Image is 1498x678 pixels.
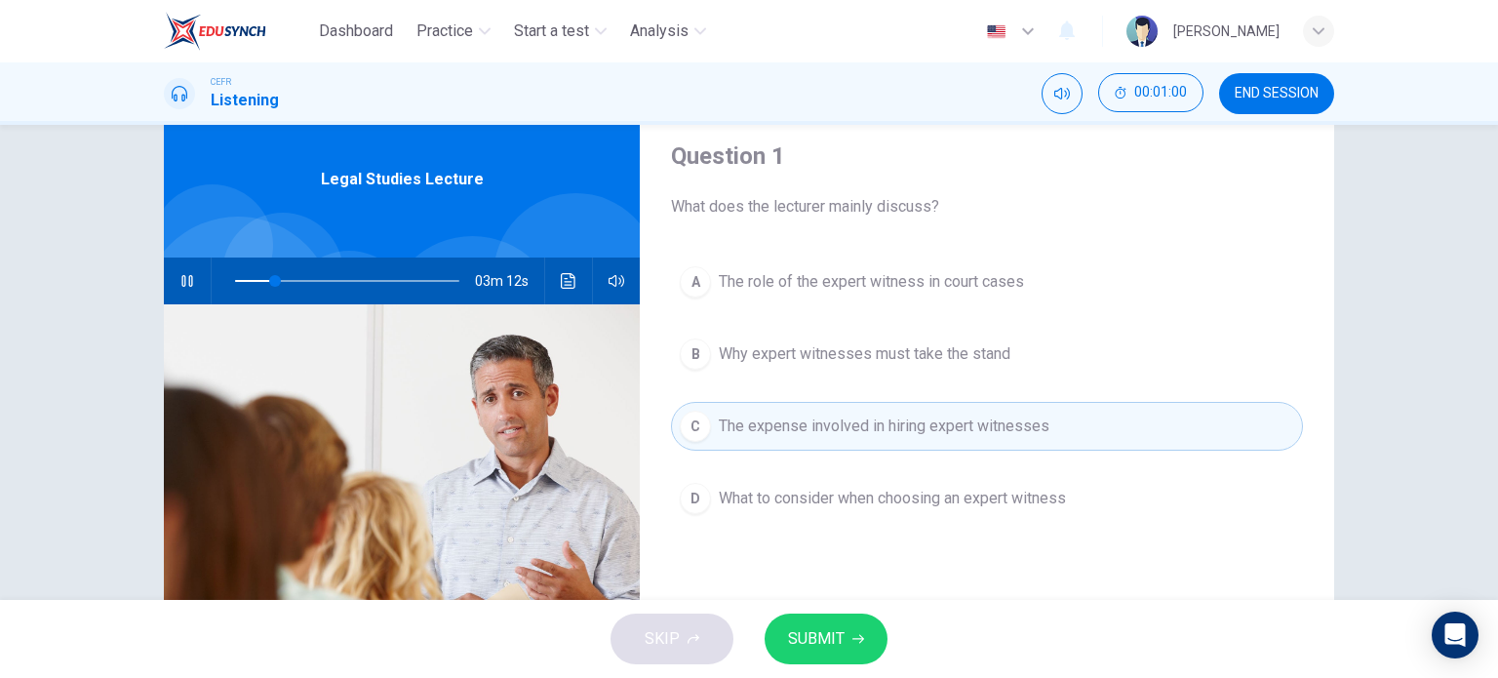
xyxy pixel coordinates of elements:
div: A [680,266,711,298]
span: What does the lecturer mainly discuss? [671,195,1303,219]
span: Analysis [630,20,689,43]
span: The expense involved in hiring expert witnesses [719,415,1049,438]
span: Dashboard [319,20,393,43]
h1: Listening [211,89,279,112]
button: AThe role of the expert witness in court cases [671,258,1303,306]
button: Analysis [622,14,714,49]
span: Practice [416,20,473,43]
div: C [680,411,711,442]
div: Mute [1042,73,1083,114]
img: en [984,24,1008,39]
span: END SESSION [1235,86,1319,101]
a: EduSynch logo [164,12,311,51]
span: 03m 12s [475,258,544,304]
button: BWhy expert witnesses must take the stand [671,330,1303,379]
button: DWhat to consider when choosing an expert witness [671,474,1303,523]
span: The role of the expert witness in court cases [719,270,1024,294]
button: 00:01:00 [1098,73,1203,112]
span: SUBMIT [788,625,845,653]
button: Practice [409,14,498,49]
button: SUBMIT [765,614,887,664]
img: EduSynch logo [164,12,266,51]
span: CEFR [211,75,231,89]
div: Open Intercom Messenger [1432,612,1478,658]
span: 00:01:00 [1134,85,1187,100]
button: Dashboard [311,14,401,49]
button: END SESSION [1219,73,1334,114]
button: Click to see the audio transcription [553,258,584,304]
div: Hide [1098,73,1203,114]
h4: Question 1 [671,140,1303,172]
button: CThe expense involved in hiring expert witnesses [671,402,1303,451]
button: Start a test [506,14,614,49]
span: Why expert witnesses must take the stand [719,342,1010,366]
div: B [680,339,711,370]
img: Profile picture [1126,16,1158,47]
span: Legal Studies Lecture [321,168,484,191]
div: D [680,483,711,514]
span: What to consider when choosing an expert witness [719,487,1066,510]
div: [PERSON_NAME] [1173,20,1280,43]
span: Start a test [514,20,589,43]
